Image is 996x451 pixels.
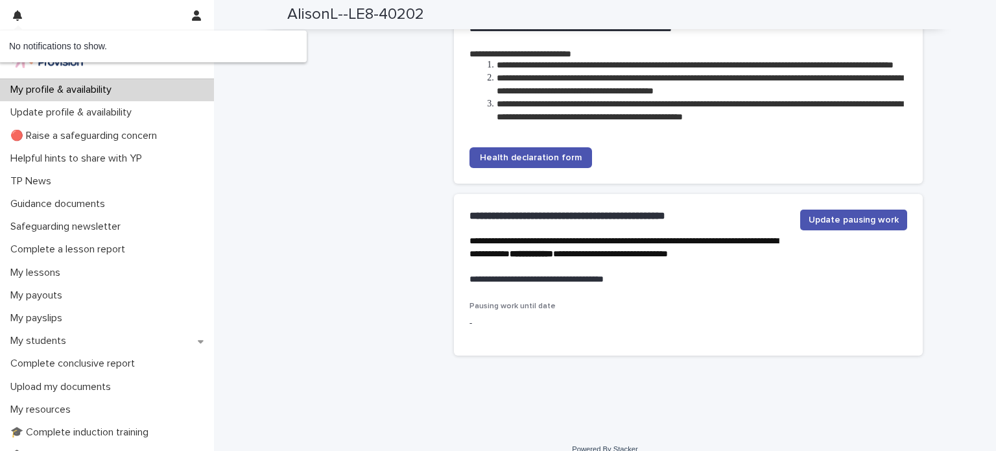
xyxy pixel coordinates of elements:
p: Upload my documents [5,381,121,393]
p: Helpful hints to share with YP [5,152,152,165]
p: No notifications to show. [9,41,296,52]
p: Complete a lesson report [5,243,136,256]
p: 🎓 Complete induction training [5,426,159,439]
p: Safeguarding newsletter [5,221,131,233]
p: Guidance documents [5,198,115,210]
p: My payouts [5,289,73,302]
span: Pausing work until date [469,302,556,310]
p: Update profile & availability [5,106,142,119]
button: Update pausing work [800,210,907,230]
p: My payslips [5,312,73,324]
p: 🔴 Raise a safeguarding concern [5,130,167,142]
p: My students [5,335,77,347]
p: My profile & availability [5,84,122,96]
p: My lessons [5,267,71,279]
p: Complete conclusive report [5,358,145,370]
span: Update pausing work [809,213,899,226]
p: - [469,317,605,330]
span: Health declaration form [480,153,582,162]
a: Health declaration form [469,147,592,168]
h2: AlisonL--LE8-40202 [287,5,424,24]
p: TP News [5,175,62,188]
p: My resources [5,404,81,416]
